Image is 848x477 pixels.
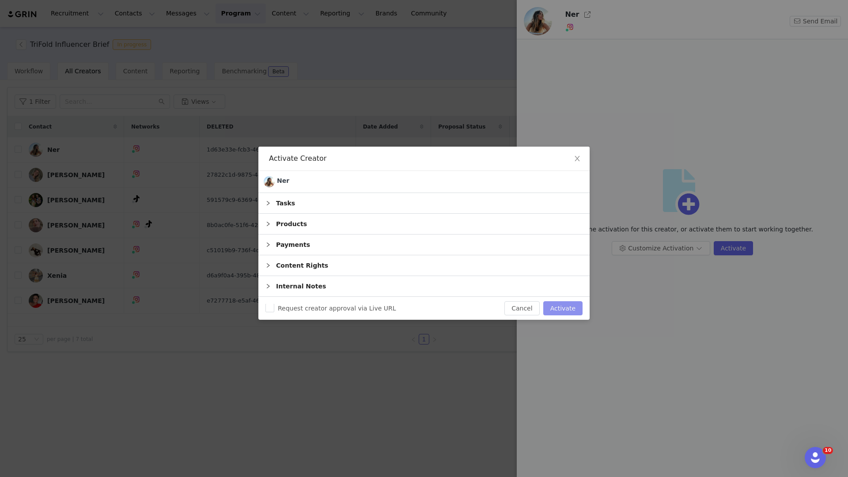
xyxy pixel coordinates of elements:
i: icon: right [265,263,271,268]
span: Request creator approval via Live URL [274,305,400,312]
iframe: Intercom live chat [805,447,826,468]
div: icon: rightPayments [258,235,590,255]
div: icon: rightInternal Notes [258,276,590,296]
div: icon: rightTasks [258,193,590,213]
button: Activate [543,301,583,315]
span: 10 [823,447,833,454]
button: Close [565,147,590,171]
div: icon: rightContent Rights [258,255,590,276]
div: Ner [277,176,289,185]
i: icon: right [265,221,271,227]
div: icon: rightProducts [258,214,590,234]
div: Activate Creator [269,154,579,163]
button: Cancel [504,301,539,315]
img: Ner [264,176,275,187]
i: icon: right [265,201,271,206]
i: icon: right [265,284,271,289]
a: Ner [264,176,289,187]
i: icon: right [265,242,271,247]
i: icon: close [574,155,581,162]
